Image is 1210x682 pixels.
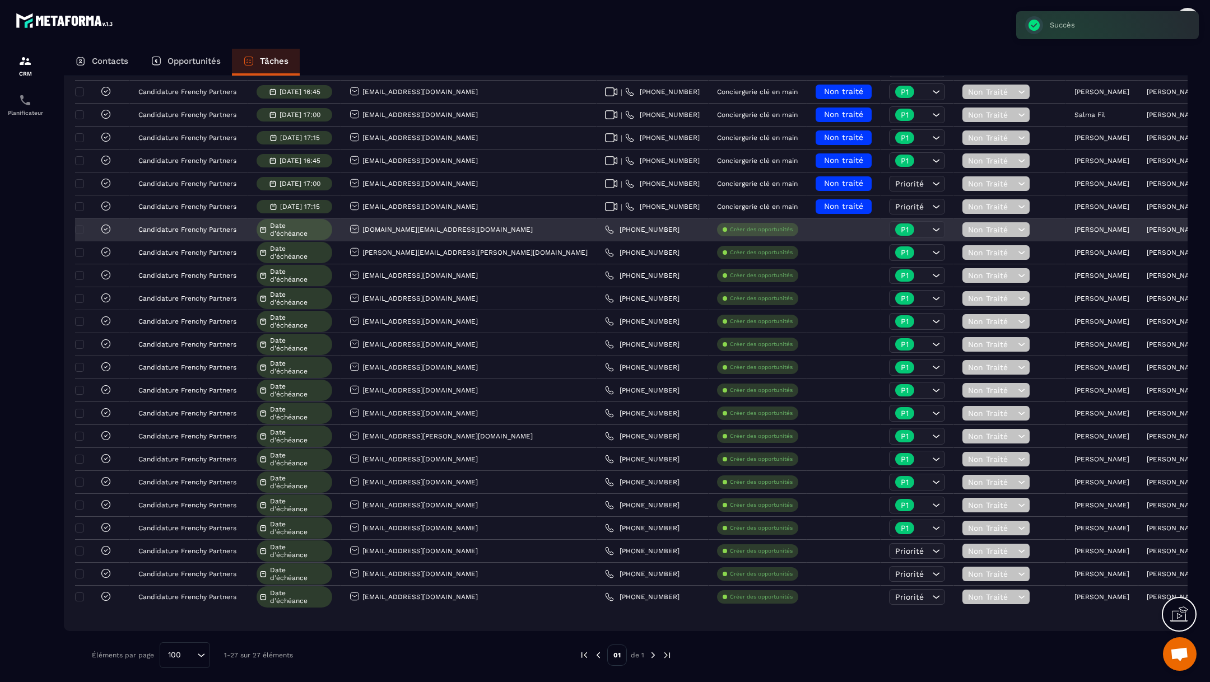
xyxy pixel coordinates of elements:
p: [PERSON_NAME] [1074,340,1129,348]
p: [PERSON_NAME] [1074,593,1129,601]
span: Priorité [895,202,924,211]
p: [PERSON_NAME] [1074,386,1129,394]
span: Non traité [824,202,863,211]
p: [PERSON_NAME] [1074,180,1129,188]
span: Date d’échéance [270,428,329,444]
p: P1 [901,524,909,532]
p: Créer des opportunités [730,455,793,463]
p: [PERSON_NAME] [1147,340,1202,348]
a: [PHONE_NUMBER] [605,363,680,372]
p: Candidature Frenchy Partners [138,203,236,211]
span: Date d’échéance [270,474,329,490]
span: Non traité [824,110,863,119]
p: [PERSON_NAME] [1147,409,1202,417]
span: | [621,88,622,96]
p: [PERSON_NAME] [1074,203,1129,211]
p: Créer des opportunités [730,593,793,601]
p: 1-27 sur 27 éléments [224,651,293,659]
span: Date d’échéance [270,314,329,329]
a: [PHONE_NUMBER] [605,546,680,555]
p: Candidature Frenchy Partners [138,180,236,188]
img: scheduler [18,94,32,107]
p: Créer des opportunités [730,317,793,325]
p: Candidature Frenchy Partners [138,593,236,601]
p: Candidature Frenchy Partners [138,226,236,233]
p: [PERSON_NAME] [1074,272,1129,279]
a: [PHONE_NUMBER] [625,156,700,165]
span: Non Traité [968,110,1015,119]
p: P1 [901,340,909,348]
p: Candidature Frenchy Partners [138,455,236,463]
p: Candidature Frenchy Partners [138,478,236,486]
a: [PHONE_NUMBER] [605,478,680,487]
p: [PERSON_NAME] [1147,570,1202,578]
p: Créer des opportunités [730,386,793,394]
p: [DATE] 17:00 [280,111,320,119]
p: [PERSON_NAME] [1147,478,1202,486]
p: P1 [901,317,909,325]
p: Candidature Frenchy Partners [138,111,236,119]
p: Créer des opportunités [730,478,793,486]
a: [PHONE_NUMBER] [625,179,700,188]
p: [PERSON_NAME] [1074,432,1129,440]
a: [PHONE_NUMBER] [605,294,680,303]
span: | [621,134,622,142]
p: [DATE] 16:45 [280,88,320,96]
span: Date d’échéance [270,268,329,283]
p: Créer des opportunités [730,295,793,302]
span: Date d’échéance [270,566,329,582]
span: Non Traité [968,432,1015,441]
p: Candidature Frenchy Partners [138,272,236,279]
span: Non traité [824,133,863,142]
a: [PHONE_NUMBER] [605,225,680,234]
span: Non Traité [968,363,1015,372]
span: Priorité [895,592,924,601]
p: Candidature Frenchy Partners [138,317,236,325]
p: Créer des opportunités [730,340,793,348]
span: Non Traité [968,501,1015,510]
p: [PERSON_NAME] [1147,432,1202,440]
p: [PERSON_NAME] [1147,295,1202,302]
p: Créer des opportunités [730,409,793,417]
span: Non Traité [968,202,1015,211]
span: Date d’échéance [270,382,329,398]
p: [PERSON_NAME] [1147,180,1202,188]
p: Candidature Frenchy Partners [138,524,236,532]
p: P1 [901,455,909,463]
p: [PERSON_NAME] [1074,524,1129,532]
span: Non Traité [968,569,1015,578]
p: Opportunités [167,56,221,66]
a: formationformationCRM [3,46,48,85]
span: | [621,203,622,211]
a: [PHONE_NUMBER] [625,87,700,96]
p: Éléments par page [92,651,154,659]
p: Conciergerie clé en main [717,111,798,119]
p: [PERSON_NAME] [1074,295,1129,302]
img: prev [593,650,603,660]
a: [PHONE_NUMBER] [605,592,680,601]
p: Candidature Frenchy Partners [138,363,236,371]
p: Candidature Frenchy Partners [138,432,236,440]
a: [PHONE_NUMBER] [605,317,680,326]
a: [PHONE_NUMBER] [625,202,700,211]
p: P1 [901,409,909,417]
span: Date d’échéance [270,337,329,352]
p: Conciergerie clé en main [717,203,798,211]
p: Conciergerie clé en main [717,157,798,165]
span: Date d’échéance [270,245,329,260]
p: [PERSON_NAME] [1074,501,1129,509]
span: Non Traité [968,87,1015,96]
a: Contacts [64,49,139,76]
a: [PHONE_NUMBER] [625,133,700,142]
a: [PHONE_NUMBER] [605,386,680,395]
p: 01 [607,644,627,666]
a: [PHONE_NUMBER] [605,524,680,532]
p: Candidature Frenchy Partners [138,249,236,256]
span: Date d’échéance [270,497,329,513]
div: Search for option [160,642,210,668]
p: Candidature Frenchy Partners [138,570,236,578]
p: Créer des opportunités [730,501,793,509]
p: Candidature Frenchy Partners [138,340,236,348]
span: Non Traité [968,294,1015,303]
p: P1 [901,363,909,371]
